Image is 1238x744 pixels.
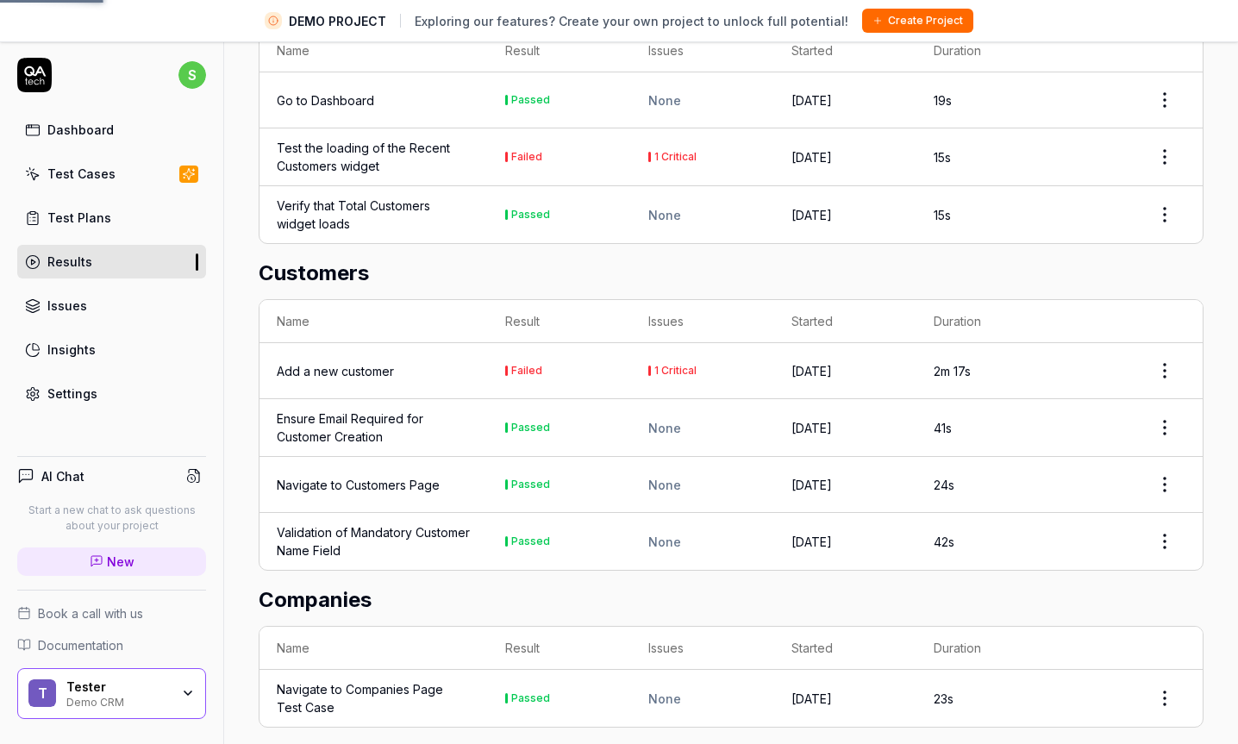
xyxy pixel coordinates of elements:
[511,536,550,547] div: Passed
[17,636,206,654] a: Documentation
[277,523,471,560] a: Validation of Mandatory Customer Name Field
[17,201,206,234] a: Test Plans
[107,553,134,571] span: New
[277,197,471,233] a: Verify that Total Customers widget loads
[17,377,206,410] a: Settings
[17,604,206,622] a: Book a call with us
[17,668,206,720] button: TTesterDemo CRM
[66,694,170,708] div: Demo CRM
[277,680,471,716] a: Navigate to Companies Page Test Case
[47,341,96,359] div: Insights
[934,208,951,222] time: 15s
[631,29,774,72] th: Issues
[259,29,488,72] th: Name
[934,150,951,165] time: 15s
[654,366,697,376] div: 1 Critical
[791,421,832,435] time: [DATE]
[277,91,374,109] a: Go to Dashboard
[259,585,1204,616] h2: Companies
[47,165,116,183] div: Test Cases
[178,61,206,89] span: s
[631,300,774,343] th: Issues
[934,478,954,492] time: 24s
[648,419,757,437] div: None
[791,208,832,222] time: [DATE]
[774,29,917,72] th: Started
[38,604,143,622] span: Book a call with us
[277,362,394,380] a: Add a new customer
[47,385,97,403] div: Settings
[862,9,973,33] button: Create Project
[17,157,206,191] a: Test Cases
[178,58,206,92] button: s
[488,627,631,670] th: Result
[259,300,488,343] th: Name
[17,113,206,147] a: Dashboard
[916,29,1060,72] th: Duration
[774,300,917,343] th: Started
[17,245,206,278] a: Results
[654,152,697,162] div: 1 Critical
[511,422,550,433] div: Passed
[289,12,386,30] span: DEMO PROJECT
[791,150,832,165] time: [DATE]
[17,503,206,534] p: Start a new chat to ask questions about your project
[47,253,92,271] div: Results
[47,209,111,227] div: Test Plans
[38,636,123,654] span: Documentation
[934,535,954,549] time: 42s
[17,333,206,366] a: Insights
[791,691,832,706] time: [DATE]
[934,364,971,378] time: 2m 17s
[277,410,471,446] a: Ensure Email Required for Customer Creation
[511,366,542,376] div: Failed
[774,627,917,670] th: Started
[277,476,440,494] a: Navigate to Customers Page
[28,679,56,707] span: T
[505,362,542,380] button: Failed
[47,121,114,139] div: Dashboard
[791,93,832,108] time: [DATE]
[791,364,832,378] time: [DATE]
[66,679,170,695] div: Tester
[511,152,542,162] div: Failed
[259,627,488,670] th: Name
[631,627,774,670] th: Issues
[41,467,84,485] h4: AI Chat
[648,690,757,708] div: None
[488,300,631,343] th: Result
[648,91,757,109] div: None
[648,533,757,551] div: None
[648,476,757,494] div: None
[916,627,1060,670] th: Duration
[934,93,952,108] time: 19s
[648,206,757,224] div: None
[277,139,471,175] a: Test the loading of the Recent Customers widget
[916,300,1060,343] th: Duration
[934,421,952,435] time: 41s
[47,297,87,315] div: Issues
[511,479,550,490] div: Passed
[17,547,206,576] a: New
[934,691,954,706] time: 23s
[488,29,631,72] th: Result
[505,148,542,166] button: Failed
[17,289,206,322] a: Issues
[791,535,832,549] time: [DATE]
[415,12,848,30] span: Exploring our features? Create your own project to unlock full potential!
[511,95,550,105] div: Passed
[259,258,1204,289] h2: Customers
[511,693,550,703] div: Passed
[791,478,832,492] time: [DATE]
[511,209,550,220] div: Passed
